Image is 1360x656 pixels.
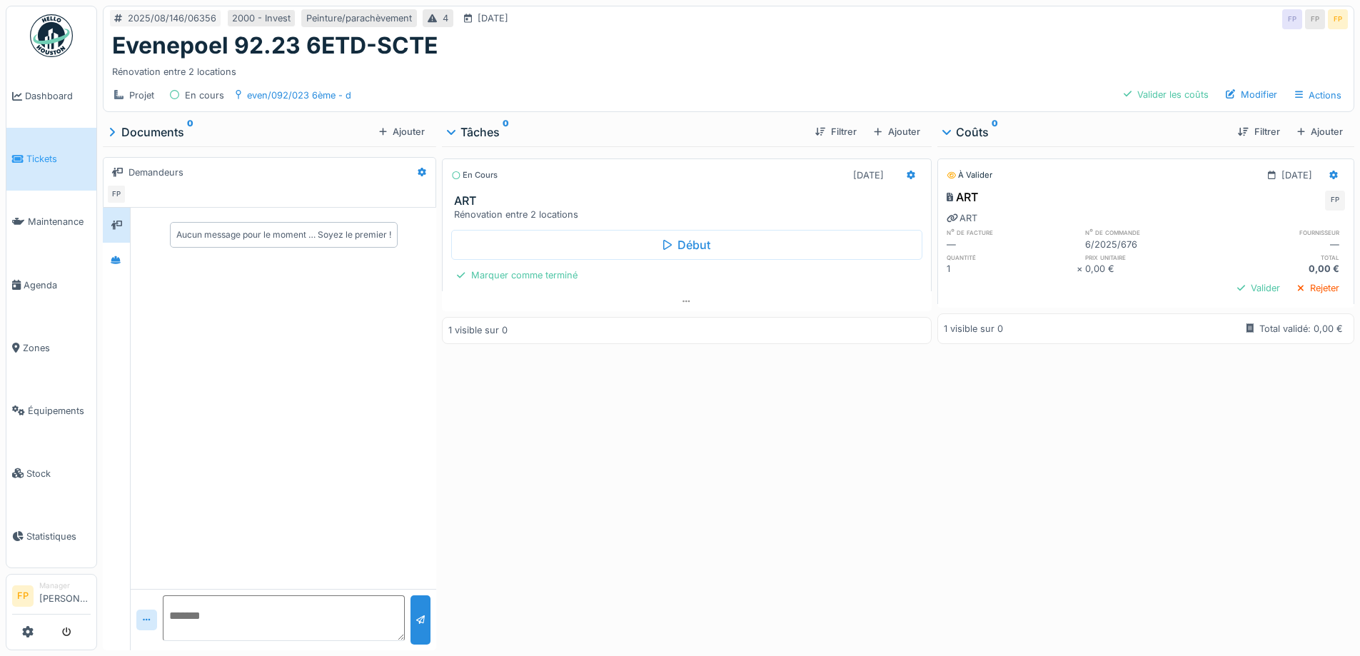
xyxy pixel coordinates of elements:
img: Badge_color-CXgf-gQk.svg [30,14,73,57]
a: Tickets [6,128,96,191]
span: Zones [23,341,91,355]
div: 1 [947,262,1077,276]
div: 1 visible sur 0 [944,322,1003,335]
a: Maintenance [6,191,96,253]
div: En cours [451,169,498,181]
div: Ajouter [1291,122,1349,141]
div: Demandeurs [129,166,183,179]
span: Tickets [26,152,91,166]
li: FP [12,585,34,607]
div: — [947,238,1077,251]
div: FP [1325,191,1345,211]
div: Peinture/parachèvement [306,11,412,25]
div: FP [106,184,126,204]
span: Agenda [24,278,91,292]
div: Rénovation entre 2 locations [454,208,925,221]
a: Statistiques [6,505,96,567]
h6: fournisseur [1215,228,1345,237]
span: Dashboard [25,89,91,103]
div: [DATE] [478,11,508,25]
div: Début [451,230,922,260]
div: Valider [1231,278,1286,298]
div: Rénovation entre 2 locations [112,59,1345,79]
div: Manager [39,580,91,591]
div: FP [1328,9,1348,29]
h6: prix unitaire [1085,253,1215,262]
span: Équipements [28,404,91,418]
div: Filtrer [810,122,862,141]
div: 6/2025/676 [1085,238,1215,251]
div: Total validé: 0,00 € [1259,322,1343,335]
div: even/092/023 6ème - d [247,89,351,102]
div: Filtrer [1232,122,1285,141]
span: Maintenance [28,215,91,228]
div: Ajouter [373,122,430,141]
div: FP [1305,9,1325,29]
div: En cours [185,89,224,102]
a: Agenda [6,253,96,316]
div: Actions [1289,85,1348,106]
h6: quantité [947,253,1077,262]
div: 0,00 € [1085,262,1215,276]
div: × [1077,262,1086,276]
h6: n° de commande [1085,228,1215,237]
div: [DATE] [853,168,884,182]
div: ART [947,211,977,225]
span: Statistiques [26,530,91,543]
div: À valider [947,169,992,181]
div: [DATE] [1281,168,1312,182]
div: Marquer comme terminé [451,266,583,285]
div: 2025/08/146/06356 [128,11,216,25]
div: Tâches [448,123,804,141]
div: ART [947,188,978,206]
div: Coûts [943,123,1227,141]
div: Valider les coûts [1118,85,1214,104]
span: Stock [26,467,91,480]
div: Aucun message pour le moment … Soyez le premier ! [176,228,391,241]
div: Documents [109,123,373,141]
sup: 0 [992,123,998,141]
div: 2000 - Invest [232,11,291,25]
h3: ART [454,194,925,208]
a: Zones [6,316,96,379]
h6: total [1215,253,1345,262]
div: 0,00 € [1215,262,1345,276]
sup: 0 [503,123,509,141]
div: — [1215,238,1345,251]
div: Ajouter [868,122,925,141]
div: 1 visible sur 0 [448,323,508,337]
a: Dashboard [6,65,96,128]
sup: 0 [187,123,193,141]
div: 4 [443,11,448,25]
li: [PERSON_NAME] [39,580,91,611]
h6: n° de facture [947,228,1077,237]
a: Stock [6,442,96,505]
div: FP [1282,9,1302,29]
div: Projet [129,89,154,102]
h1: Evenepoel 92.23 6ETD-SCTE [112,32,438,59]
div: Rejeter [1291,278,1345,298]
div: Modifier [1220,85,1283,104]
a: Équipements [6,379,96,442]
a: FP Manager[PERSON_NAME] [12,580,91,615]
